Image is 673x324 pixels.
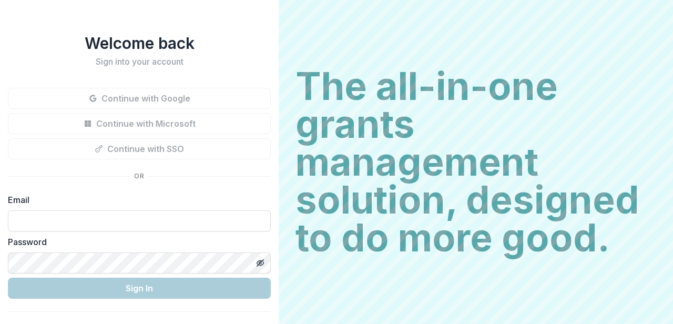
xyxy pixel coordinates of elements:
button: Toggle password visibility [252,255,269,271]
button: Continue with Microsoft [8,113,271,134]
label: Password [8,236,264,248]
button: Continue with Google [8,88,271,109]
h1: Welcome back [8,34,271,53]
button: Continue with SSO [8,138,271,159]
button: Sign In [8,278,271,299]
label: Email [8,194,264,206]
h2: Sign into your account [8,57,271,67]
